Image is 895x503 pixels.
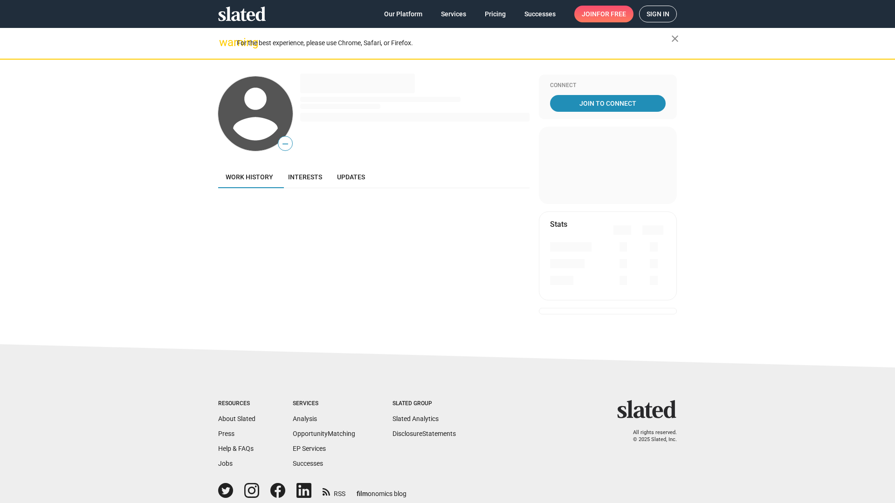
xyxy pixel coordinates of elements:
a: Successes [517,6,563,22]
a: About Slated [218,415,255,422]
span: film [357,490,368,497]
div: Slated Group [392,400,456,408]
span: Pricing [485,6,506,22]
span: Sign in [647,6,669,22]
a: RSS [323,484,345,498]
mat-card-title: Stats [550,219,567,229]
span: for free [597,6,626,22]
a: EP Services [293,445,326,452]
span: Updates [337,173,365,181]
a: filmonomics blog [357,482,406,498]
a: Help & FAQs [218,445,254,452]
a: Interests [281,166,330,188]
span: Successes [524,6,556,22]
span: Services [441,6,466,22]
span: Our Platform [384,6,422,22]
a: Updates [330,166,372,188]
div: Connect [550,82,666,89]
p: All rights reserved. © 2025 Slated, Inc. [623,429,677,443]
span: Join To Connect [552,95,664,112]
div: Services [293,400,355,408]
mat-icon: warning [219,37,230,48]
a: Press [218,430,234,437]
span: Join [582,6,626,22]
mat-icon: close [669,33,681,44]
a: Our Platform [377,6,430,22]
span: Work history [226,173,273,181]
a: Work history [218,166,281,188]
div: For the best experience, please use Chrome, Safari, or Firefox. [237,37,671,49]
a: Successes [293,460,323,467]
a: OpportunityMatching [293,430,355,437]
a: Slated Analytics [392,415,439,422]
a: Analysis [293,415,317,422]
a: Sign in [639,6,677,22]
div: Resources [218,400,255,408]
a: Joinfor free [574,6,633,22]
a: DisclosureStatements [392,430,456,437]
a: Services [434,6,474,22]
a: Pricing [477,6,513,22]
a: Join To Connect [550,95,666,112]
span: Interests [288,173,322,181]
span: — [278,138,292,150]
a: Jobs [218,460,233,467]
